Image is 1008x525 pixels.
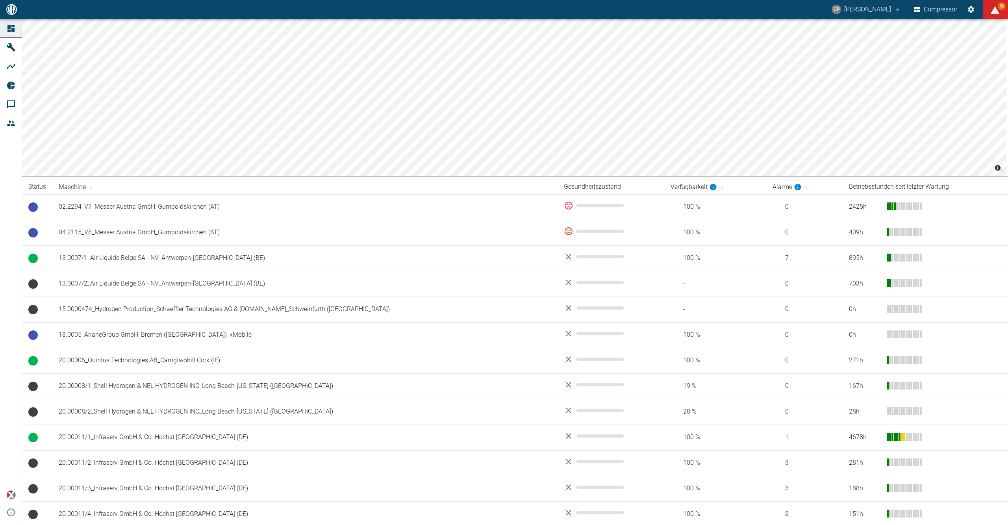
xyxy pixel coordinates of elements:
[912,2,959,17] button: Compressor
[564,252,658,262] div: No data
[671,382,760,391] span: 19 %
[671,330,760,339] span: 100 %
[849,228,880,237] div: 409 h
[671,228,760,237] span: 100 %
[671,305,760,314] span: -
[773,254,836,263] span: 7
[558,180,664,194] th: Gesundheitszustand
[564,457,658,466] div: No data
[773,382,836,391] span: 0
[671,356,760,365] span: 100 %
[849,382,880,391] div: 167 h
[773,182,802,192] div: berechnet für die letzten 7 Tage
[671,202,760,211] span: 100 %
[849,484,880,493] div: 188 h
[671,510,760,519] span: 100 %
[28,484,38,493] span: Keine Daten
[849,254,880,263] div: 895 h
[671,484,760,493] span: 100 %
[849,433,880,442] div: 4678 h
[671,279,760,288] span: -
[773,305,836,314] span: 0
[773,407,836,416] span: 0
[849,407,880,416] div: 28 h
[6,4,18,15] img: logo
[843,180,1008,194] th: Betriebsstunden seit letzter Wartung
[564,380,658,390] div: No data
[52,322,558,348] td: 18.0005_ArianeGroup GmbH_Bremen ([GEOGRAPHIC_DATA])_xMobile
[52,245,558,271] td: 13.0007/1_Air Liquide Belge SA - NV_Antwerpen-[GEOGRAPHIC_DATA] (BE)
[564,431,658,441] div: No data
[773,510,836,519] span: 2
[671,458,760,467] span: 100 %
[28,433,38,442] span: Betrieb
[998,2,1006,10] span: 96
[22,19,1006,176] canvas: Map
[671,254,760,263] span: 100 %
[52,450,558,476] td: 20.00011/2_Infraserv GmbH & Co. Höchst [GEOGRAPHIC_DATA] (DE)
[773,228,836,237] span: 0
[52,373,558,399] td: 20.00008/1_Shell Hydrogen & NEL HYDROGEN INC_Long Beach-[US_STATE] ([GEOGRAPHIC_DATA])
[849,356,880,365] div: 271 h
[28,254,38,263] span: Betrieb
[52,399,558,425] td: 20.00008/2_Shell Hydrogen & NEL HYDROGEN INC_Long Beach-[US_STATE] ([GEOGRAPHIC_DATA])
[773,202,836,211] span: 0
[28,458,38,468] span: Keine Daten
[22,180,52,194] th: Status
[671,407,760,416] span: 28 %
[671,433,760,442] span: 100 %
[849,279,880,288] div: 703 h
[52,220,558,245] td: 04.2115_V8_Messer Austria GmbH_Gumpoldskirchen (AT)
[773,458,836,467] span: 3
[564,226,658,236] div: 0 %
[564,278,658,287] div: No data
[849,305,880,314] div: 0 h
[773,484,836,493] span: 3
[28,356,38,365] span: Betrieb
[59,182,96,192] span: Maschine
[6,490,16,500] img: Xplore Logo
[52,348,558,373] td: 20.00006_Quintus Technologies AB_Carrigtwohill Cork (IE)
[564,354,658,364] div: No data
[671,182,717,192] div: berechnet für die letzten 7 Tage
[564,201,658,210] div: 0 %
[849,458,880,467] div: 281 h
[28,330,38,340] span: Betriebsbereit
[830,2,902,17] button: christoph.palm@neuman-esser.com
[28,279,38,289] span: Keine Daten
[52,476,558,501] td: 20.00011/3_Infraserv GmbH & Co. Höchst [GEOGRAPHIC_DATA] (DE)
[849,510,880,519] div: 151 h
[773,433,836,442] span: 1
[564,303,658,313] div: No data
[52,297,558,322] td: 15.0000474_Hydrogen Production_Schaeffler Technologies AG & [DOMAIN_NAME]_Schweinfurth ([GEOGRAPH...
[832,5,841,14] div: CP
[773,330,836,339] span: 0
[564,406,658,415] div: No data
[564,482,658,492] div: No data
[28,510,38,519] span: Keine Daten
[28,305,38,314] span: Keine Daten
[849,330,880,339] div: 0 h
[28,407,38,417] span: Keine Daten
[564,508,658,518] div: No data
[28,228,38,237] span: Betriebsbereit
[52,194,558,220] td: 02.2294_V7_Messer Austria GmbH_Gumpoldskirchen (AT)
[28,382,38,391] span: Keine Daten
[52,425,558,450] td: 20.00011/1_Infraserv GmbH & Co. Höchst [GEOGRAPHIC_DATA] (DE)
[849,202,880,211] div: 2425 h
[964,2,978,17] button: Einstellungen
[773,356,836,365] span: 0
[28,202,38,212] span: Betriebsbereit
[564,329,658,338] div: No data
[52,271,558,297] td: 13.0007/2_Air Liquide Belge SA - NV_Antwerpen-[GEOGRAPHIC_DATA] (BE)
[773,279,836,288] span: 0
